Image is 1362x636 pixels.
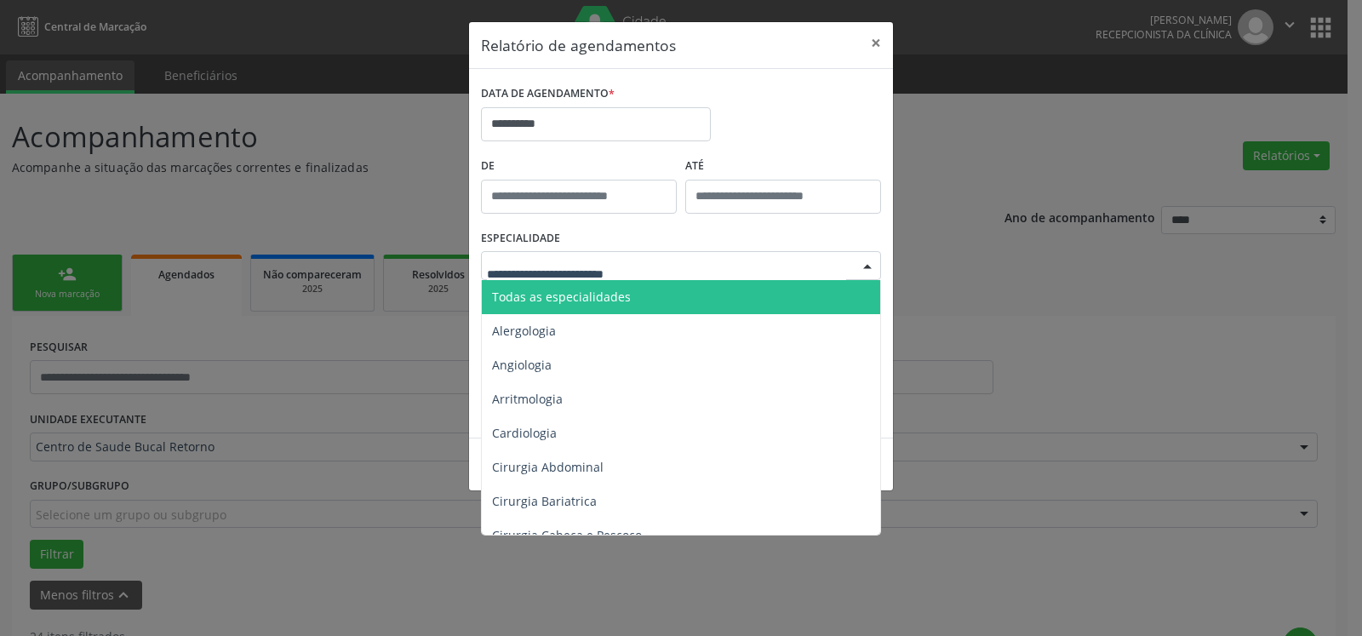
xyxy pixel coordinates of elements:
label: ATÉ [685,153,881,180]
label: DATA DE AGENDAMENTO [481,81,615,107]
h5: Relatório de agendamentos [481,34,676,56]
span: Cirurgia Abdominal [492,459,604,475]
span: Todas as especialidades [492,289,631,305]
button: Close [859,22,893,64]
span: Alergologia [492,323,556,339]
span: Angiologia [492,357,552,373]
label: De [481,153,677,180]
span: Arritmologia [492,391,563,407]
label: ESPECIALIDADE [481,226,560,252]
span: Cirurgia Cabeça e Pescoço [492,527,642,543]
span: Cirurgia Bariatrica [492,493,597,509]
span: Cardiologia [492,425,557,441]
